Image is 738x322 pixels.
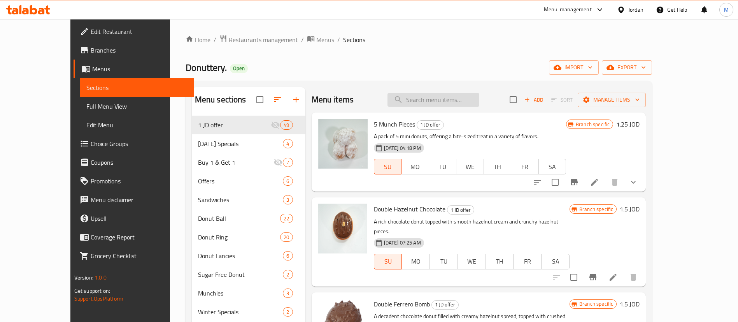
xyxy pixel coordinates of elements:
div: 1 JD offer [447,205,474,215]
div: Menu-management [544,5,592,14]
nav: breadcrumb [186,35,652,45]
span: Select all sections [252,91,268,108]
svg: Inactive section [271,120,280,130]
div: Offers6 [192,172,305,190]
a: Full Menu View [80,97,194,116]
span: Edit Restaurant [91,27,188,36]
span: SA [542,161,563,172]
span: TH [489,256,511,267]
button: TH [484,159,512,174]
button: show more [624,173,643,192]
div: items [283,176,293,186]
span: Buy 1 & Get 1 [198,158,274,167]
button: SA [538,159,566,174]
a: Promotions [74,172,194,190]
span: Select section [505,91,521,108]
div: Offers [198,176,283,186]
span: Sort sections [268,90,287,109]
span: M [724,5,729,14]
a: Menus [307,35,334,45]
span: Coupons [91,158,188,167]
span: Select to update [566,269,582,285]
span: 1 JD offer [198,120,271,130]
button: SU [374,254,402,269]
span: export [608,63,646,72]
span: Choice Groups [91,139,188,148]
div: Sugar Free Donut2 [192,265,305,284]
span: Donut Ring [198,232,280,242]
a: Restaurants management [219,35,298,45]
div: Open [230,64,248,73]
a: Edit menu item [590,178,599,187]
a: Menus [74,60,194,78]
span: Sugar Free Donut [198,270,283,279]
div: items [283,270,293,279]
input: search [387,93,479,107]
div: Donut Ball22 [192,209,305,228]
button: MO [401,159,429,174]
span: Branch specific [576,300,616,308]
span: WE [459,161,481,172]
button: delete [605,173,624,192]
button: TU [429,254,458,269]
li: / [301,35,304,44]
span: Winter Specials [198,307,283,317]
div: items [280,120,293,130]
a: Home [186,35,210,44]
span: Branch specific [576,206,616,213]
div: Sandwiches3 [192,190,305,209]
h2: Menu items [312,94,354,106]
div: 1 JD offer49 [192,116,305,134]
button: MO [401,254,430,269]
span: TU [433,256,455,267]
span: Edit Menu [86,120,188,130]
span: [DATE] 04:18 PM [381,144,424,152]
div: items [283,139,293,148]
button: sort-choices [528,173,547,192]
span: MO [405,256,427,267]
div: Ramadan Specials [198,139,283,148]
span: 1 JD offer [432,300,458,309]
div: 1 JD offer [417,120,444,130]
span: Donuttery. [186,59,227,76]
img: 5 Munch Pieces [318,119,368,169]
div: Donut Ring20 [192,228,305,246]
button: Manage items [578,93,646,107]
span: Sandwiches [198,195,283,204]
span: SU [377,161,399,172]
button: WE [458,254,486,269]
li: / [214,35,216,44]
button: WE [456,159,484,174]
span: Version: [74,273,93,283]
a: Branches [74,41,194,60]
span: 20 [280,234,292,241]
div: Winter Specials2 [192,303,305,321]
svg: Show Choices [629,178,638,187]
span: Grocery Checklist [91,251,188,260]
img: Double Hazelnut Chocolate [318,204,368,253]
span: Sections [343,35,365,44]
button: delete [624,268,643,287]
a: Edit Menu [80,116,194,134]
h6: 1.5 JOD [620,204,640,215]
div: Buy 1 & Get 17 [192,153,305,172]
h6: 1.25 JOD [616,119,640,130]
div: Munchies3 [192,284,305,303]
span: 6 [283,178,292,185]
button: export [602,60,652,75]
a: Edit menu item [608,273,618,282]
a: Choice Groups [74,134,194,153]
span: Promotions [91,176,188,186]
div: Donut Ball [198,214,280,223]
button: FR [513,254,542,269]
button: TU [429,159,457,174]
p: A rich chocolate donut topped with smooth hazelnut cream and crunchy hazelnut pieces. [374,217,570,236]
h2: Menu sections [195,94,246,106]
div: items [283,289,293,298]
